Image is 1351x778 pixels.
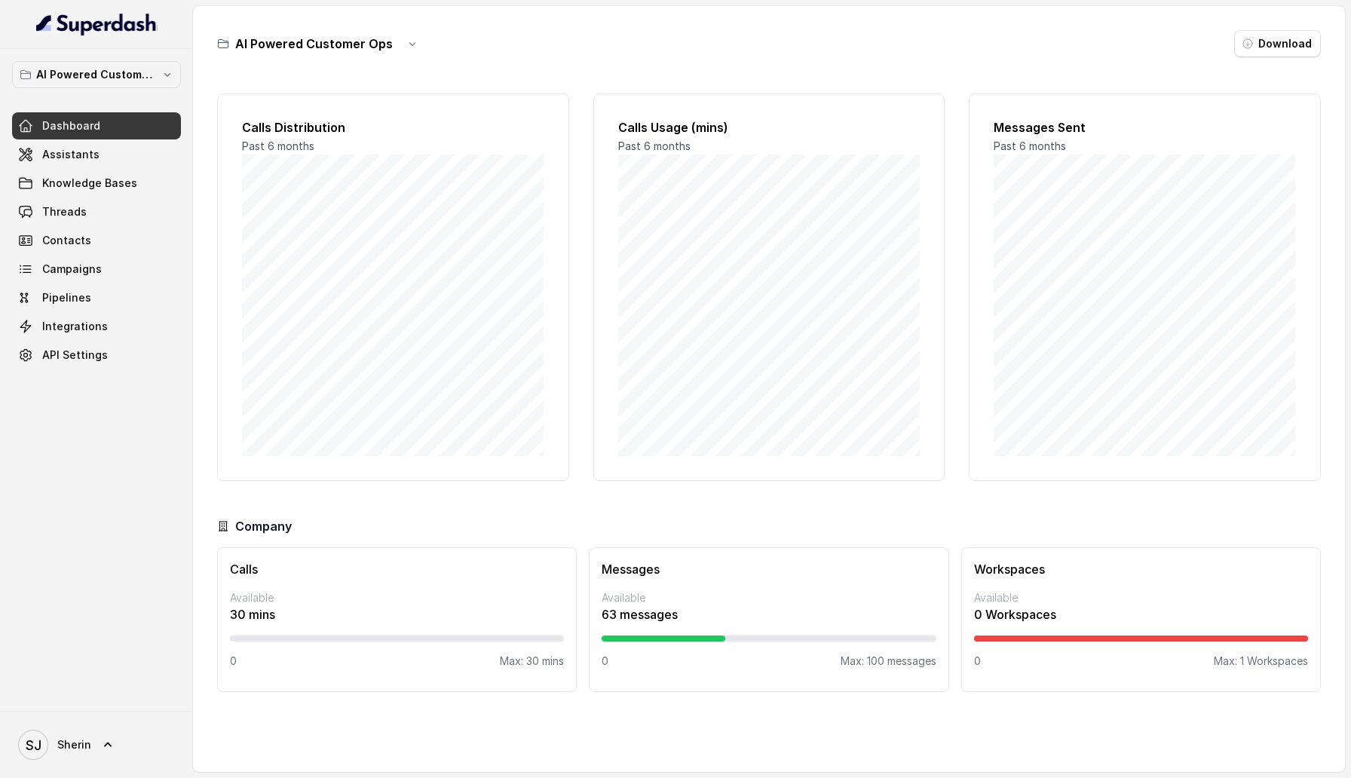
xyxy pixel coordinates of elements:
p: 0 Workspaces [974,605,1308,623]
p: Available [602,590,936,605]
a: Campaigns [12,256,181,283]
span: API Settings [42,348,108,363]
h3: Messages [602,560,936,578]
h3: Workspaces [974,560,1308,578]
button: AI Powered Customer Ops [12,61,181,88]
p: Available [230,590,564,605]
h3: Calls [230,560,564,578]
h2: Calls Usage (mins) [618,118,921,136]
span: Pipelines [42,290,91,305]
p: 30 mins [230,605,564,623]
button: Download [1234,30,1321,57]
text: SJ [26,737,41,753]
a: Assistants [12,141,181,168]
p: 0 [230,654,237,669]
span: Threads [42,204,87,219]
span: Dashboard [42,118,100,133]
p: Max: 30 mins [500,654,564,669]
span: Past 6 months [242,139,314,152]
h3: Company [235,517,292,535]
h3: AI Powered Customer Ops [235,35,393,53]
h2: Calls Distribution [242,118,544,136]
span: Past 6 months [618,139,691,152]
a: Pipelines [12,284,181,311]
p: 0 [602,654,608,669]
span: Sherin [57,737,91,752]
h2: Messages Sent [994,118,1296,136]
p: Available [974,590,1308,605]
span: Campaigns [42,262,102,277]
span: Past 6 months [994,139,1066,152]
span: Contacts [42,233,91,248]
img: light.svg [36,12,158,36]
span: Integrations [42,319,108,334]
a: Sherin [12,724,181,766]
p: 0 [974,654,981,669]
a: Contacts [12,227,181,254]
span: Assistants [42,147,100,162]
a: Dashboard [12,112,181,139]
span: Knowledge Bases [42,176,137,191]
a: Integrations [12,313,181,340]
p: Max: 100 messages [841,654,936,669]
p: AI Powered Customer Ops [36,66,157,84]
a: API Settings [12,342,181,369]
a: Knowledge Bases [12,170,181,197]
a: Threads [12,198,181,225]
p: Max: 1 Workspaces [1214,654,1308,669]
p: 63 messages [602,605,936,623]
